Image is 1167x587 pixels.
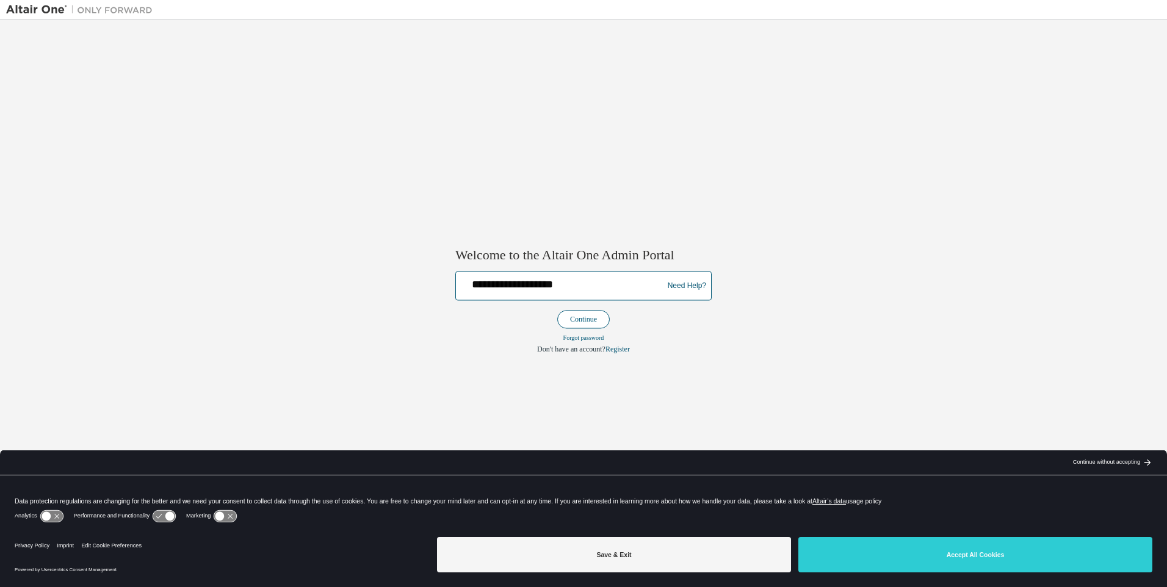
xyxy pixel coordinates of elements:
[563,335,604,342] a: Forgot password
[6,4,159,16] img: Altair One
[537,345,605,354] span: Don't have an account?
[455,247,712,264] h2: Welcome to the Altair One Admin Portal
[605,345,630,354] a: Register
[557,311,610,329] button: Continue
